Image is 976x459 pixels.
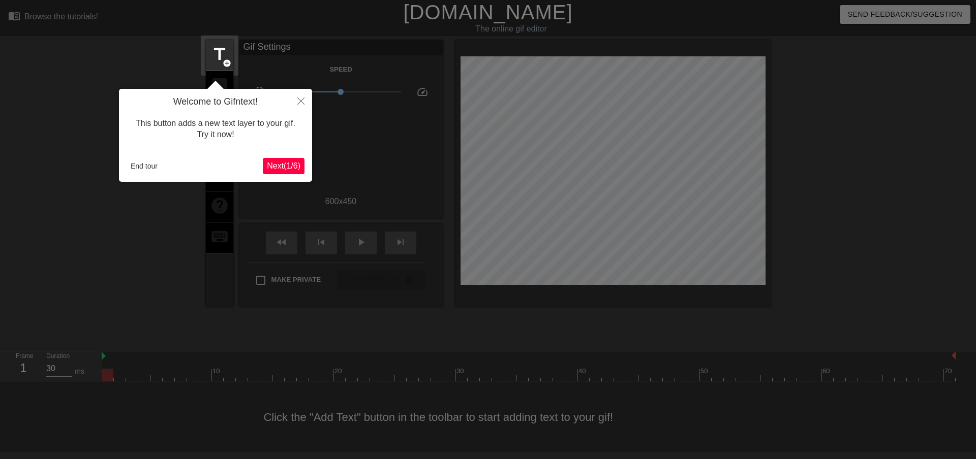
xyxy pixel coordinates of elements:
button: Next [263,158,304,174]
div: This button adds a new text layer to your gif. Try it now! [127,108,304,151]
button: Close [290,89,312,112]
span: Next ( 1 / 6 ) [267,161,300,170]
h4: Welcome to Gifntext! [127,96,304,108]
button: End tour [127,158,162,174]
